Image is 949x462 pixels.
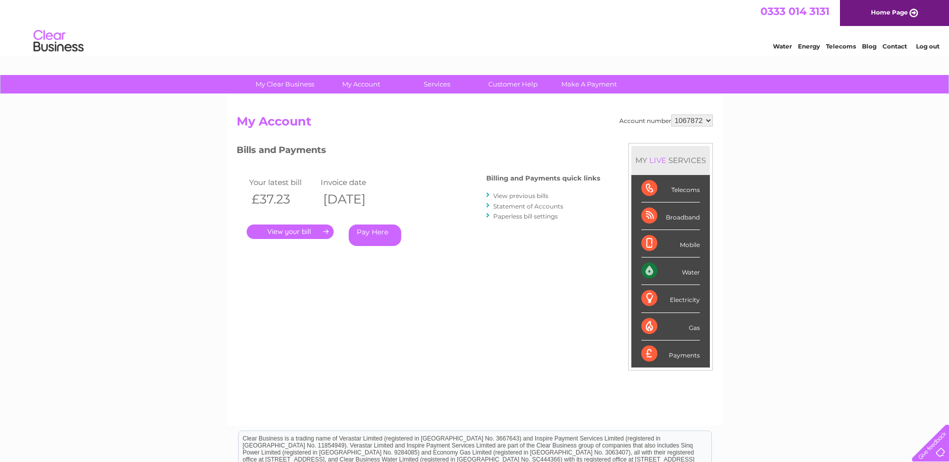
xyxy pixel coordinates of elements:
[239,5,711,48] div: Clear Business is a trading name of Verastar Limited (registered in [GEOGRAPHIC_DATA] No. 3667643...
[320,75,402,93] a: My Account
[247,175,319,189] td: Your latest bill
[237,143,600,160] h3: Bills and Payments
[493,202,563,210] a: Statement of Accounts
[641,202,700,230] div: Broadband
[619,114,713,126] div: Account number
[493,212,558,220] a: Paperless bill settings
[862,42,876,50] a: Blog
[247,224,334,239] a: .
[641,285,700,312] div: Electricity
[882,42,907,50] a: Contact
[641,257,700,285] div: Water
[472,75,554,93] a: Customer Help
[641,175,700,202] div: Telecoms
[237,114,713,133] h2: My Account
[641,313,700,340] div: Gas
[916,42,939,50] a: Log out
[641,230,700,257] div: Mobile
[548,75,630,93] a: Make A Payment
[798,42,820,50] a: Energy
[349,224,401,246] a: Pay Here
[318,189,390,209] th: [DATE]
[244,75,326,93] a: My Clear Business
[631,146,710,174] div: MY SERVICES
[826,42,856,50] a: Telecoms
[396,75,478,93] a: Services
[33,26,84,56] img: logo.png
[647,155,668,165] div: LIVE
[486,174,600,182] h4: Billing and Payments quick links
[318,175,390,189] td: Invoice date
[247,189,319,209] th: £37.23
[493,192,548,199] a: View previous bills
[773,42,792,50] a: Water
[641,340,700,367] div: Payments
[760,5,829,17] a: 0333 014 3131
